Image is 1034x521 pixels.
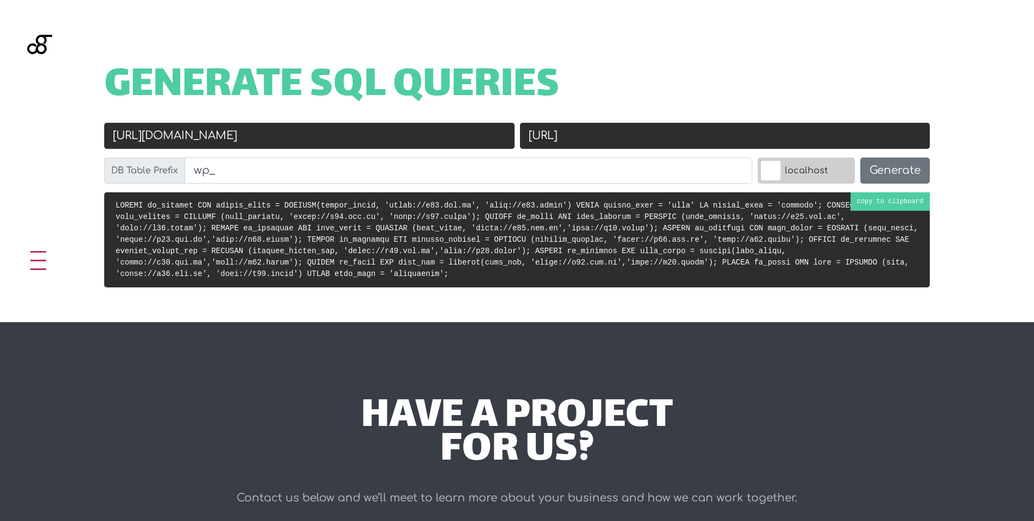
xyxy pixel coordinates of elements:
[195,400,839,468] div: have a project for us?
[104,158,185,184] label: DB Table Prefix
[758,158,855,184] label: localhost
[27,35,52,116] img: Blackgate
[520,123,930,149] input: New URL
[195,487,839,509] p: Contact us below and we’ll meet to learn more about your business and how we can work together.
[185,158,752,184] input: wp_
[116,201,918,278] code: LOREMI do_sitamet CON adipis_elits = DOEIUSM(tempor_incid, 'utlab://e83.dol.ma', 'aliq://e83.admi...
[104,123,515,149] input: Old URL
[860,158,930,184] button: Generate
[104,70,560,103] span: Generate SQL Queries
